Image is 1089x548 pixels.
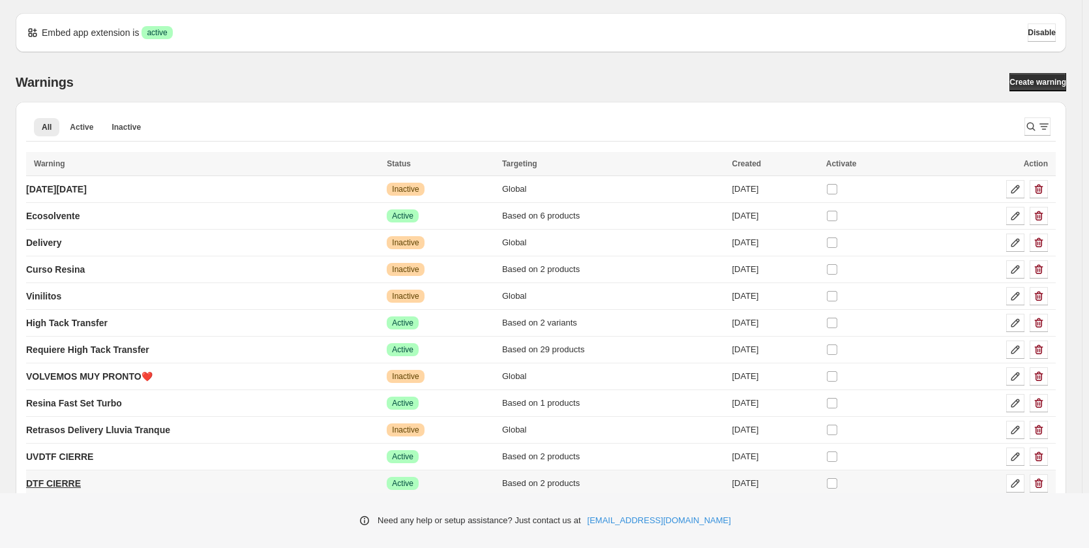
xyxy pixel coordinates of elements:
[502,343,724,356] div: Based on 29 products
[26,263,85,276] p: Curso Resina
[42,122,52,132] span: All
[26,179,87,200] a: [DATE][DATE]
[732,423,818,436] div: [DATE]
[502,316,724,329] div: Based on 2 variants
[392,478,413,489] span: Active
[26,393,122,414] a: Resina Fast Set Turbo
[392,398,413,408] span: Active
[387,159,411,168] span: Status
[732,236,818,249] div: [DATE]
[502,423,724,436] div: Global
[392,264,419,275] span: Inactive
[26,419,170,440] a: Retrasos Delivery Lluvia Tranque
[1009,73,1066,91] a: Create warning
[732,316,818,329] div: [DATE]
[26,423,170,436] p: Retrasos Delivery Lluvia Tranque
[26,290,61,303] p: Vinilitos
[732,477,818,490] div: [DATE]
[502,263,724,276] div: Based on 2 products
[147,27,167,38] span: active
[732,343,818,356] div: [DATE]
[70,122,93,132] span: Active
[26,312,108,333] a: High Tack Transfer
[502,183,724,196] div: Global
[26,286,61,307] a: Vinilitos
[26,473,81,494] a: DTF CIERRE
[392,291,419,301] span: Inactive
[502,450,724,463] div: Based on 2 products
[34,159,65,168] span: Warning
[26,232,61,253] a: Delivery
[26,209,80,222] p: Ecosolvente
[112,122,141,132] span: Inactive
[392,344,413,355] span: Active
[392,425,419,435] span: Inactive
[732,290,818,303] div: [DATE]
[502,236,724,249] div: Global
[502,159,537,168] span: Targeting
[16,74,74,90] h2: Warnings
[392,451,413,462] span: Active
[26,343,149,356] p: Requiere High Tack Transfer
[502,290,724,303] div: Global
[26,366,153,387] a: VOLVEMOS MUY PRONTO❤️
[26,236,61,249] p: Delivery
[1024,117,1051,136] button: Search and filter results
[502,477,724,490] div: Based on 2 products
[26,259,85,280] a: Curso Resina
[1024,159,1048,168] span: Action
[1028,23,1056,42] button: Disable
[26,397,122,410] p: Resina Fast Set Turbo
[1028,27,1056,38] span: Disable
[732,159,761,168] span: Created
[732,263,818,276] div: [DATE]
[732,397,818,410] div: [DATE]
[26,183,87,196] p: [DATE][DATE]
[732,370,818,383] div: [DATE]
[502,370,724,383] div: Global
[732,183,818,196] div: [DATE]
[392,371,419,382] span: Inactive
[26,339,149,360] a: Requiere High Tack Transfer
[26,446,93,467] a: UVDTF CIERRE
[1009,77,1066,87] span: Create warning
[588,514,731,527] a: [EMAIL_ADDRESS][DOMAIN_NAME]
[502,209,724,222] div: Based on 6 products
[732,450,818,463] div: [DATE]
[26,370,153,383] p: VOLVEMOS MUY PRONTO❤️
[42,26,139,39] p: Embed app extension is
[732,209,818,222] div: [DATE]
[26,316,108,329] p: High Tack Transfer
[826,159,857,168] span: Activate
[392,237,419,248] span: Inactive
[502,397,724,410] div: Based on 1 products
[392,211,413,221] span: Active
[392,184,419,194] span: Inactive
[392,318,413,328] span: Active
[26,205,80,226] a: Ecosolvente
[26,477,81,490] p: DTF CIERRE
[26,450,93,463] p: UVDTF CIERRE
